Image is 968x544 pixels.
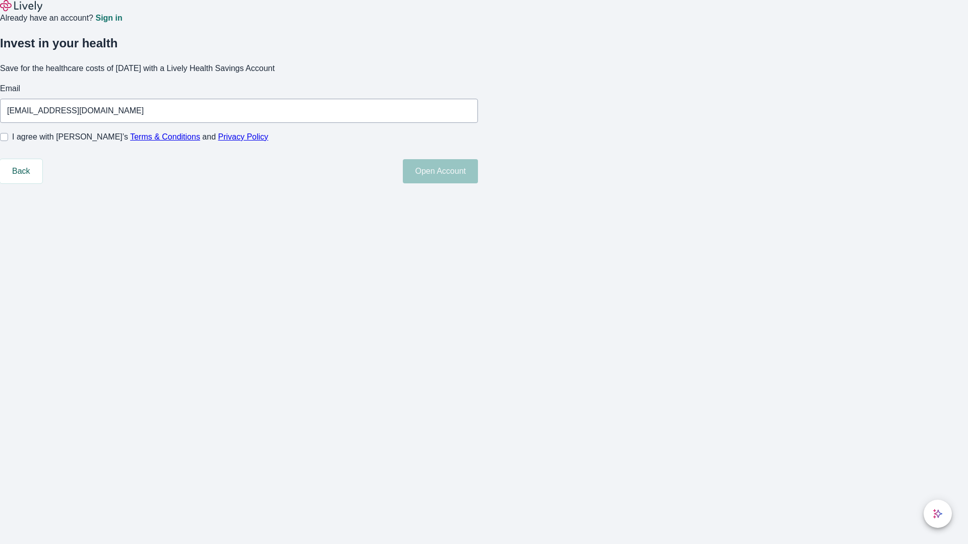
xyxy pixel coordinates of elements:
a: Sign in [95,14,122,22]
a: Terms & Conditions [130,132,200,141]
a: Privacy Policy [218,132,269,141]
button: chat [924,500,952,528]
span: I agree with [PERSON_NAME]’s and [12,131,268,143]
svg: Lively AI Assistant [933,509,943,519]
